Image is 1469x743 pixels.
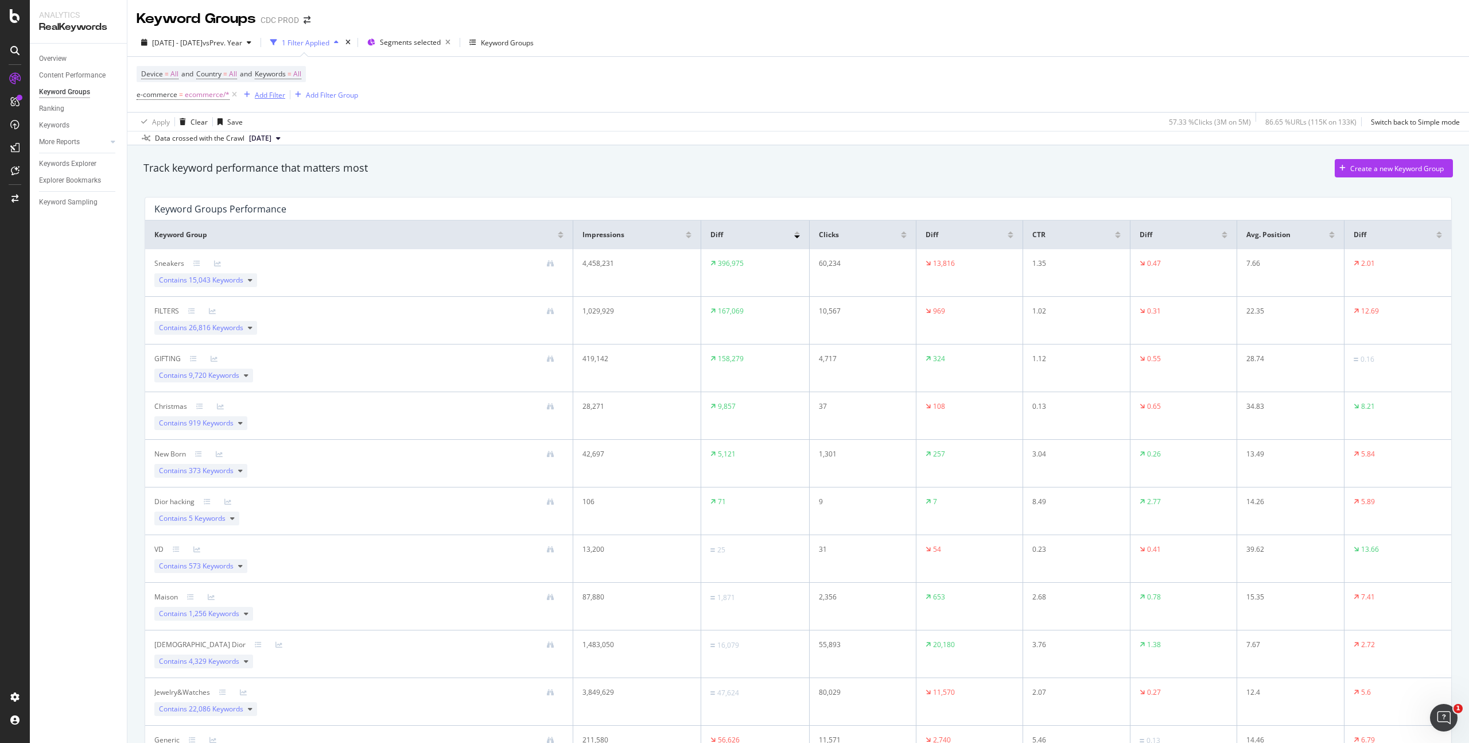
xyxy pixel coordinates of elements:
[1350,164,1444,173] div: Create a new Keyword Group
[1361,306,1379,316] div: 12.69
[154,230,207,240] span: Keyword Group
[1361,640,1375,650] div: 2.72
[582,592,681,602] div: 87,880
[710,691,715,695] img: Equal
[137,9,256,29] div: Keyword Groups
[244,131,285,145] button: [DATE]
[152,38,203,48] span: [DATE] - [DATE]
[1361,449,1375,459] div: 5.84
[227,117,243,127] div: Save
[137,90,177,99] span: e-commerce
[1246,544,1326,555] div: 39.62
[819,544,898,555] div: 31
[154,258,184,269] div: Sneakers
[1361,401,1375,412] div: 8.21
[1361,687,1371,698] div: 5.6
[1246,449,1326,459] div: 13.49
[1246,354,1326,364] div: 28.74
[1361,592,1375,602] div: 7.41
[1361,258,1375,269] div: 2.01
[718,354,744,364] div: 158,279
[1354,230,1366,240] span: Diff
[1246,230,1291,240] span: Avg. Position
[582,354,681,364] div: 419,142
[933,687,955,698] div: 11,570
[39,86,119,98] a: Keyword Groups
[39,136,107,148] a: More Reports
[1246,592,1326,602] div: 15.35
[717,593,735,603] div: 1,871
[143,161,368,176] div: Track keyword performance that matters most
[154,401,187,412] div: Christmas
[819,449,898,459] div: 1,301
[933,497,937,507] div: 7
[1366,113,1460,131] button: Switch back to Simple mode
[293,66,301,82] span: All
[159,466,234,476] span: Contains
[718,258,744,269] div: 396,975
[1032,592,1112,602] div: 2.68
[137,33,256,52] button: [DATE] - [DATE]vsPrev. Year
[582,640,681,650] div: 1,483,050
[933,544,941,555] div: 54
[582,449,681,459] div: 42,697
[249,133,271,144] span: 2025 Aug. 29th
[179,90,183,99] span: =
[141,69,163,79] span: Device
[154,687,210,698] div: Jewelry&Watches
[1246,258,1326,269] div: 7.66
[819,354,898,364] div: 4,717
[1032,449,1112,459] div: 3.04
[933,401,945,412] div: 108
[819,640,898,650] div: 55,893
[1246,640,1326,650] div: 7.67
[380,37,441,47] span: Segments selected
[175,113,208,131] button: Clear
[159,370,239,381] span: Contains
[819,592,898,602] div: 2,356
[1361,544,1379,555] div: 13.66
[189,656,239,666] span: 4,329 Keywords
[1032,640,1112,650] div: 3.76
[1147,640,1161,650] div: 1.38
[1147,544,1161,555] div: 0.41
[819,497,898,507] div: 9
[39,69,119,82] a: Content Performance
[819,401,898,412] div: 37
[1361,354,1374,365] div: 0.16
[819,258,898,269] div: 60,234
[718,401,736,412] div: 9,857
[819,687,898,698] div: 80,029
[282,38,329,48] div: 1 Filter Applied
[191,117,208,127] div: Clear
[717,545,725,555] div: 25
[261,14,299,26] div: CDC PROD
[266,33,343,52] button: 1 Filter Applied
[1246,401,1326,412] div: 34.83
[154,640,246,650] div: Lady Dior
[39,175,101,187] div: Explorer Bookmarks
[1169,117,1251,127] div: 57.33 % Clicks ( 3M on 5M )
[181,69,193,79] span: and
[159,418,234,428] span: Contains
[819,306,898,316] div: 10,567
[1265,117,1357,127] div: 86.65 % URLs ( 115K on 133K )
[582,401,681,412] div: 28,271
[189,466,234,475] span: 373 Keywords
[1454,704,1463,713] span: 1
[159,561,234,571] span: Contains
[39,119,119,131] a: Keywords
[39,9,118,21] div: Analytics
[189,561,234,571] span: 573 Keywords
[710,644,715,647] img: Equal
[933,449,945,459] div: 257
[933,354,945,364] div: 324
[465,33,538,52] button: Keyword Groups
[170,66,178,82] span: All
[203,38,242,48] span: vs Prev. Year
[933,258,955,269] div: 13,816
[1032,306,1112,316] div: 1.02
[933,306,945,316] div: 969
[159,609,239,619] span: Contains
[154,592,178,602] div: Maison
